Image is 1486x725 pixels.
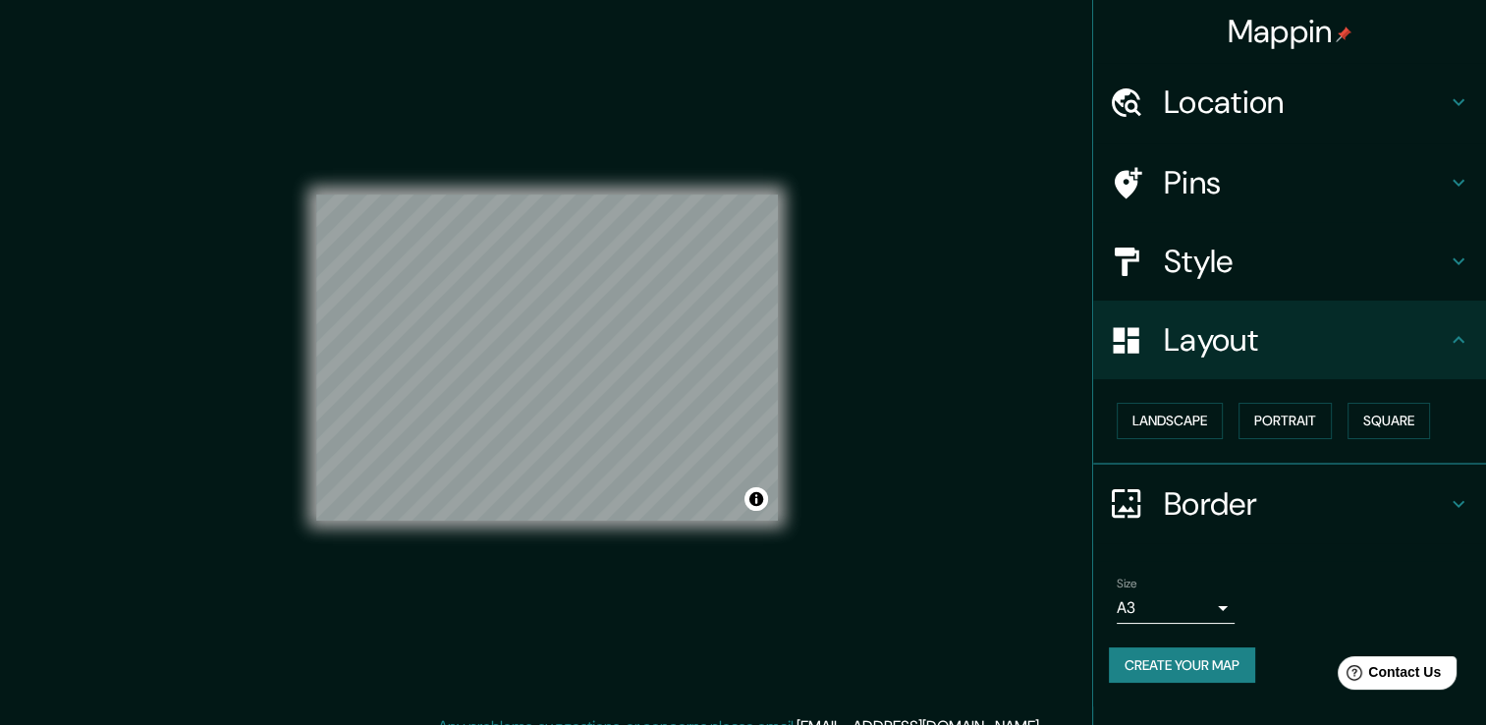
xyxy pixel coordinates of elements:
button: Create your map [1109,647,1255,684]
button: Landscape [1117,403,1223,439]
iframe: Help widget launcher [1311,648,1464,703]
div: Style [1093,222,1486,301]
button: Square [1348,403,1430,439]
h4: Style [1164,242,1447,281]
div: Layout [1093,301,1486,379]
div: Location [1093,63,1486,141]
h4: Layout [1164,320,1447,360]
img: pin-icon.png [1336,27,1351,42]
label: Size [1117,575,1137,591]
h4: Pins [1164,163,1447,202]
h4: Mappin [1228,12,1352,51]
button: Toggle attribution [744,487,768,511]
div: A3 [1117,592,1235,624]
button: Portrait [1238,403,1332,439]
div: Pins [1093,143,1486,222]
canvas: Map [316,195,778,521]
div: Border [1093,465,1486,543]
h4: Location [1164,83,1447,122]
h4: Border [1164,484,1447,524]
